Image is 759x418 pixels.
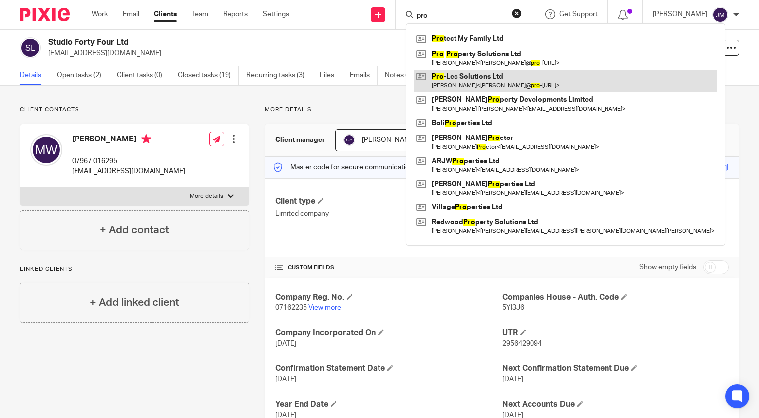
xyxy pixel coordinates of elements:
h4: + Add linked client [90,295,179,310]
a: Clients [154,9,177,19]
p: Client contacts [20,106,249,114]
h3: Client manager [275,135,325,145]
label: Show empty fields [639,262,696,272]
h4: Client type [275,196,502,207]
span: Get Support [559,11,598,18]
h4: CUSTOM FIELDS [275,264,502,272]
a: Recurring tasks (3) [246,66,312,85]
h4: [PERSON_NAME] [72,134,185,146]
a: Details [20,66,49,85]
img: svg%3E [30,134,62,166]
span: [PERSON_NAME] [362,137,416,143]
h4: + Add contact [100,222,169,238]
h4: Confirmation Statement Date [275,363,502,374]
button: Clear [512,8,522,18]
span: 5YI3J6 [502,304,524,311]
img: Pixie [20,8,70,21]
h4: Next Confirmation Statement Due [502,363,729,374]
a: Email [123,9,139,19]
input: Search [416,12,505,21]
span: [DATE] [275,340,296,347]
a: Files [320,66,342,85]
a: Closed tasks (19) [178,66,239,85]
p: More details [190,192,223,200]
span: [DATE] [275,376,296,383]
a: View more [308,304,341,311]
p: Master code for secure communications and files [273,162,444,172]
p: [EMAIL_ADDRESS][DOMAIN_NAME] [48,48,604,58]
img: svg%3E [712,7,728,23]
p: 07967 016295 [72,156,185,166]
h4: Company Reg. No. [275,292,502,303]
p: More details [265,106,739,114]
a: Reports [223,9,248,19]
span: [DATE] [502,376,523,383]
p: Linked clients [20,265,249,273]
a: Notes (0) [385,66,421,85]
a: Open tasks (2) [57,66,109,85]
a: Emails [350,66,378,85]
img: svg%3E [343,134,355,146]
p: [PERSON_NAME] [653,9,707,19]
a: Work [92,9,108,19]
span: 07162235 [275,304,307,311]
h4: Next Accounts Due [502,399,729,410]
a: Team [192,9,208,19]
span: 2956429094 [502,340,542,347]
h4: Company Incorporated On [275,328,502,338]
h4: UTR [502,328,729,338]
img: svg%3E [20,37,41,58]
a: Client tasks (0) [117,66,170,85]
p: [EMAIL_ADDRESS][DOMAIN_NAME] [72,166,185,176]
a: Settings [263,9,289,19]
h4: Companies House - Auth. Code [502,292,729,303]
i: Primary [141,134,151,144]
h2: Studio Forty Four Ltd [48,37,493,48]
h4: Year End Date [275,399,502,410]
p: Limited company [275,209,502,219]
